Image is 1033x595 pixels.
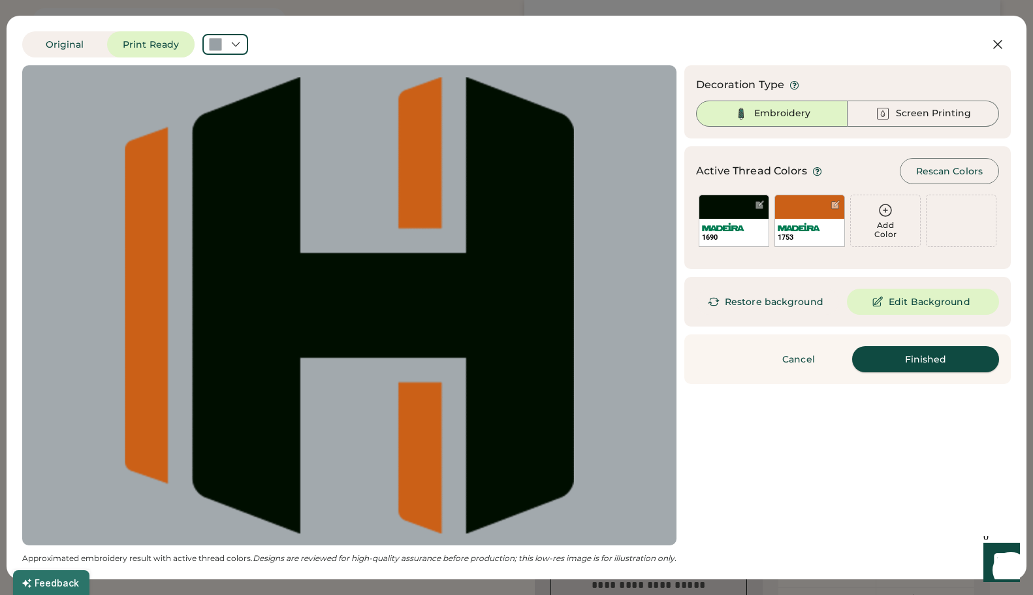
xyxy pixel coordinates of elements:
button: Rescan Colors [900,158,999,184]
button: Finished [852,346,999,372]
img: Ink%20-%20Unselected.svg [875,106,891,121]
div: Decoration Type [696,77,784,93]
div: Approximated embroidery result with active thread colors. [22,553,676,564]
div: Embroidery [754,107,810,120]
img: Madeira%20Logo.svg [702,223,744,231]
button: Restore background [696,289,839,315]
div: 1690 [702,233,766,242]
em: Designs are reviewed for high-quality assurance before production; this low-res image is for illu... [253,553,676,563]
button: Original [22,31,107,57]
div: Active Thread Colors [696,163,807,179]
img: Madeira%20Logo.svg [778,223,820,231]
div: 1753 [778,233,842,242]
div: Screen Printing [896,107,971,120]
img: Thread%20Selected.svg [733,106,749,121]
div: Add Color [851,221,920,239]
iframe: Front Chat [971,536,1027,592]
button: Cancel [753,346,844,372]
button: Edit Background [847,289,999,315]
button: Print Ready [107,31,195,57]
